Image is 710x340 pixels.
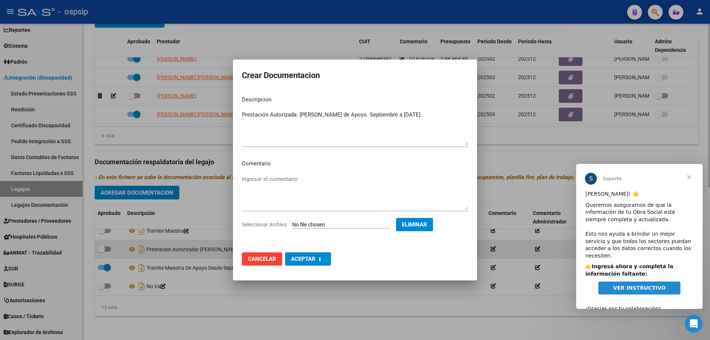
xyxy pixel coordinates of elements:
span: Eliminar [402,221,427,228]
iframe: Intercom live chat [685,315,703,333]
span: Cancelar [248,256,276,262]
p: Comentario [242,159,468,168]
p: Descripcion [242,95,468,104]
button: Cancelar [242,252,282,266]
button: Eliminar [396,218,433,231]
iframe: Intercom live chat mensaje [576,164,703,309]
div: ¡Gracias por tu colaboración! ​ [9,134,117,156]
button: Aceptar [285,252,331,266]
span: Aceptar [291,256,315,262]
h2: Crear Documentacion [242,68,468,83]
span: Seleccionar Archivo [242,222,287,228]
